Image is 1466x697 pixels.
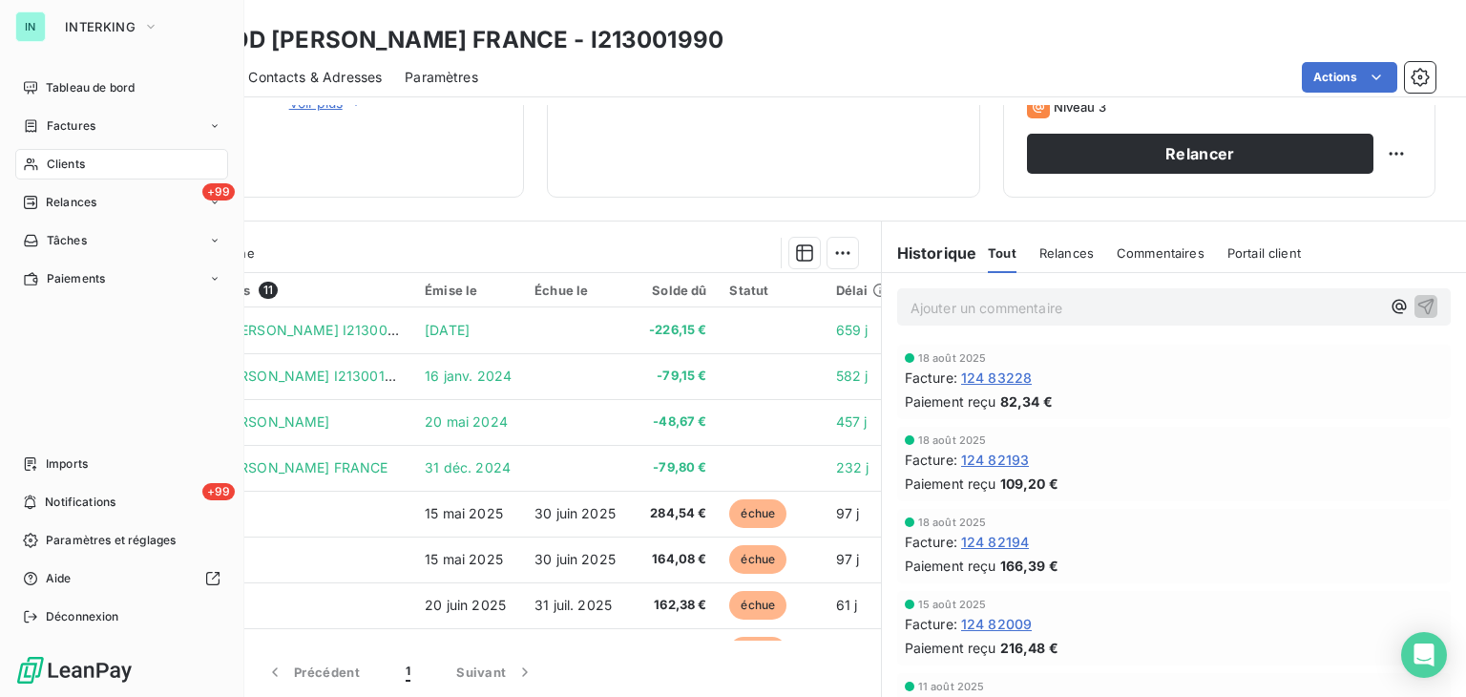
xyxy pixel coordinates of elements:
span: Facture : [905,450,957,470]
h6: Historique [882,242,977,264]
span: 18 août 2025 [918,434,987,446]
div: Délai [836,283,888,298]
span: Paiements [47,270,105,287]
span: Imports [46,455,88,473]
span: Commentaires [1117,245,1204,261]
span: Paiement reçu [905,391,996,412]
span: +99 [202,483,235,500]
button: Actions [1302,62,1397,93]
button: Relancer [1027,134,1373,174]
span: Relances [46,194,96,211]
a: Paiements [15,264,228,294]
span: 31 juil. 2025 [534,597,612,613]
span: Facture : [905,614,957,634]
span: 20 juin 2025 [425,597,506,613]
span: 15 mai 2025 [425,551,503,567]
span: Relances [1039,245,1094,261]
span: 15 mai 2025 [425,505,503,521]
a: Paramètres et réglages [15,525,228,556]
div: Open Intercom Messenger [1401,632,1447,678]
span: 124 83228 [961,368,1032,388]
div: Statut [729,283,812,298]
span: -48,67 € [642,412,707,432]
h3: PERNOD [PERSON_NAME] FRANCE - I213001990 [168,23,723,57]
span: Tout [988,245,1016,261]
a: Clients [15,149,228,180]
span: 30 juin 2025 [534,551,616,567]
span: -79,80 € [642,458,707,477]
span: Paiement reçu [905,556,996,576]
div: IN [15,11,46,42]
span: 11 août 2025 [918,681,985,692]
span: VIR PERNORD [PERSON_NAME] I213001990 [132,322,419,338]
span: 124 82194 [961,532,1029,552]
div: Émise le [425,283,512,298]
span: 16 janv. 2024 [425,368,512,384]
span: 20 mai 2024 [425,413,508,430]
span: INTERKING [65,19,136,34]
span: échue [729,545,786,574]
span: 30 juin 2025 [534,505,616,521]
span: Tableau de bord [46,79,135,96]
span: +99 [202,183,235,201]
span: Facture : [905,368,957,388]
span: Aide [46,570,72,587]
span: 31 déc. 2024 [425,459,511,475]
a: +99Relances [15,187,228,218]
span: 109,20 € [1000,474,1058,494]
span: -226,15 € [642,321,707,340]
span: 232 j [836,459,869,475]
span: 166,39 € [1000,556,1058,576]
span: Portail client [1227,245,1301,261]
span: Niveau 3 [1054,99,1106,115]
span: 11 [259,282,278,299]
span: Clients [47,156,85,173]
a: Imports [15,449,228,479]
span: VIR PERNOD [PERSON_NAME] FRANCE [132,459,388,475]
span: 82,34 € [1000,391,1053,412]
span: Paiement reçu [905,638,996,658]
a: Tableau de bord [15,73,228,103]
span: Paiement reçu [905,474,996,494]
img: Logo LeanPay [15,655,134,686]
span: 1 [406,663,410,682]
span: 18 août 2025 [918,517,987,528]
div: Pièces comptables [132,282,402,299]
span: [DATE] [425,322,470,338]
span: 124 82009 [961,614,1032,634]
span: échue [729,591,786,620]
a: Aide [15,563,228,594]
div: Solde dû [642,283,707,298]
button: Précédent [242,652,383,692]
span: Tâches [47,232,87,249]
span: 97 j [836,551,860,567]
a: Tâches [15,225,228,256]
span: 284,54 € [642,504,707,523]
span: Contacts & Adresses [248,68,382,87]
button: 1 [383,652,433,692]
span: Paramètres et réglages [46,532,176,549]
span: Notifications [45,494,115,511]
span: 162,38 € [642,596,707,615]
span: 582 j [836,368,869,384]
span: 216,48 € [1000,638,1058,658]
div: Échue le [534,283,619,298]
span: 659 j [836,322,869,338]
span: 97 j [836,505,860,521]
span: VIR PERNOD [PERSON_NAME] I213001990 [132,368,410,384]
span: Déconnexion [46,608,119,625]
span: échue [729,637,786,665]
span: Facture : [905,532,957,552]
span: 164,08 € [642,550,707,569]
span: 124 82193 [961,450,1029,470]
span: -79,15 € [642,367,707,386]
a: Factures [15,111,228,141]
span: 15 août 2025 [918,599,987,610]
span: 457 j [836,413,868,430]
span: Factures [47,117,95,135]
span: Paramètres [405,68,478,87]
span: échue [729,499,786,528]
span: 18 août 2025 [918,352,987,364]
button: Suivant [433,652,557,692]
span: 61 j [836,597,858,613]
